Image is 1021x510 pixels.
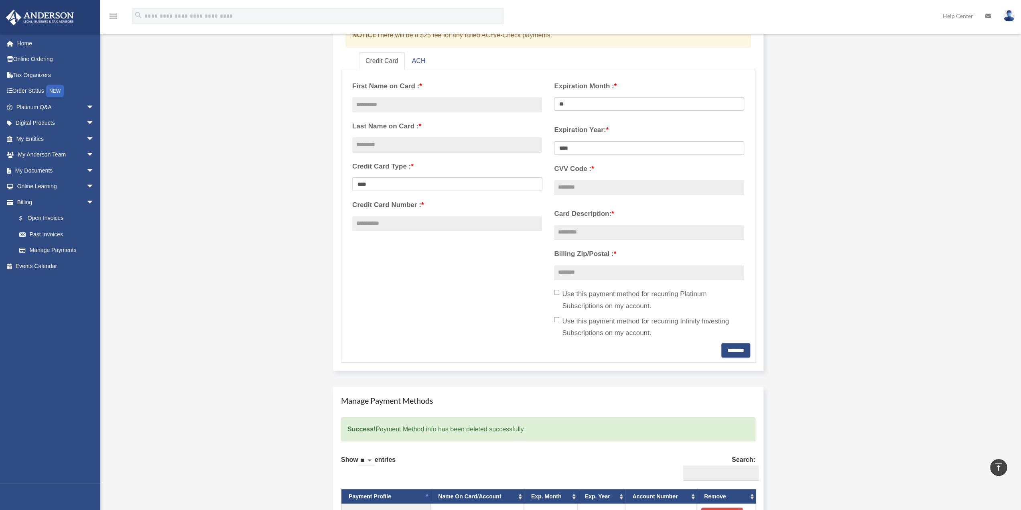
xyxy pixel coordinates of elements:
input: Use this payment method for recurring Platinum Subscriptions on my account. [554,290,559,295]
a: Billingarrow_drop_down [6,194,106,210]
span: arrow_drop_down [86,194,102,211]
span: arrow_drop_down [86,115,102,132]
label: Last Name on Card : [352,120,542,132]
a: menu [108,14,118,21]
img: User Pic [1003,10,1015,22]
a: Home [6,35,106,51]
i: vertical_align_top [994,462,1003,472]
th: Remove: activate to sort column ascending [697,489,756,504]
span: arrow_drop_down [86,131,102,147]
a: My Anderson Teamarrow_drop_down [6,147,106,163]
img: Anderson Advisors Platinum Portal [4,10,76,25]
a: Order StatusNEW [6,83,106,100]
th: Payment Profile: activate to sort column descending [341,489,431,504]
a: Platinum Q&Aarrow_drop_down [6,99,106,115]
select: Showentries [358,456,375,465]
a: Online Ordering [6,51,106,67]
th: Account Number: activate to sort column ascending [625,489,697,504]
span: arrow_drop_down [86,163,102,179]
label: Expiration Month : [554,80,744,92]
th: Exp. Year: activate to sort column ascending [578,489,625,504]
label: Use this payment method for recurring Infinity Investing Subscriptions on my account. [554,315,744,339]
a: Events Calendar [6,258,106,274]
strong: Success! [347,426,376,433]
span: $ [24,213,28,224]
th: Name On Card/Account: activate to sort column ascending [431,489,524,504]
a: vertical_align_top [990,459,1007,476]
a: Online Learningarrow_drop_down [6,179,106,195]
a: Manage Payments [11,242,102,258]
a: Digital Productsarrow_drop_down [6,115,106,131]
a: My Entitiesarrow_drop_down [6,131,106,147]
label: Credit Card Type : [352,161,542,173]
a: Tax Organizers [6,67,106,83]
label: Expiration Year: [554,124,744,136]
a: $Open Invoices [11,210,106,227]
label: First Name on Card : [352,80,542,92]
th: Exp. Month: activate to sort column ascending [524,489,578,504]
i: search [134,11,143,20]
strong: NOTICE [352,32,376,39]
label: CVV Code : [554,163,744,175]
span: arrow_drop_down [86,179,102,195]
span: arrow_drop_down [86,99,102,116]
input: Use this payment method for recurring Infinity Investing Subscriptions on my account. [554,317,559,322]
p: There will be a $25 fee for any failed ACH/e-Check payments. [352,30,736,41]
a: My Documentsarrow_drop_down [6,163,106,179]
div: NEW [46,85,64,97]
label: Billing Zip/Postal : [554,248,744,260]
span: arrow_drop_down [86,147,102,163]
label: Credit Card Number : [352,199,542,211]
a: ACH [406,52,432,70]
i: menu [108,11,118,21]
a: Past Invoices [11,226,106,242]
label: Search: [680,454,755,481]
h4: Manage Payment Methods [341,395,755,406]
input: Search: [683,465,759,481]
label: Show entries [341,454,396,473]
div: Payment Method info has been deleted successfully. [341,417,755,441]
label: Card Description: [554,208,744,220]
a: Credit Card [359,52,405,70]
label: Use this payment method for recurring Platinum Subscriptions on my account. [554,288,744,312]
